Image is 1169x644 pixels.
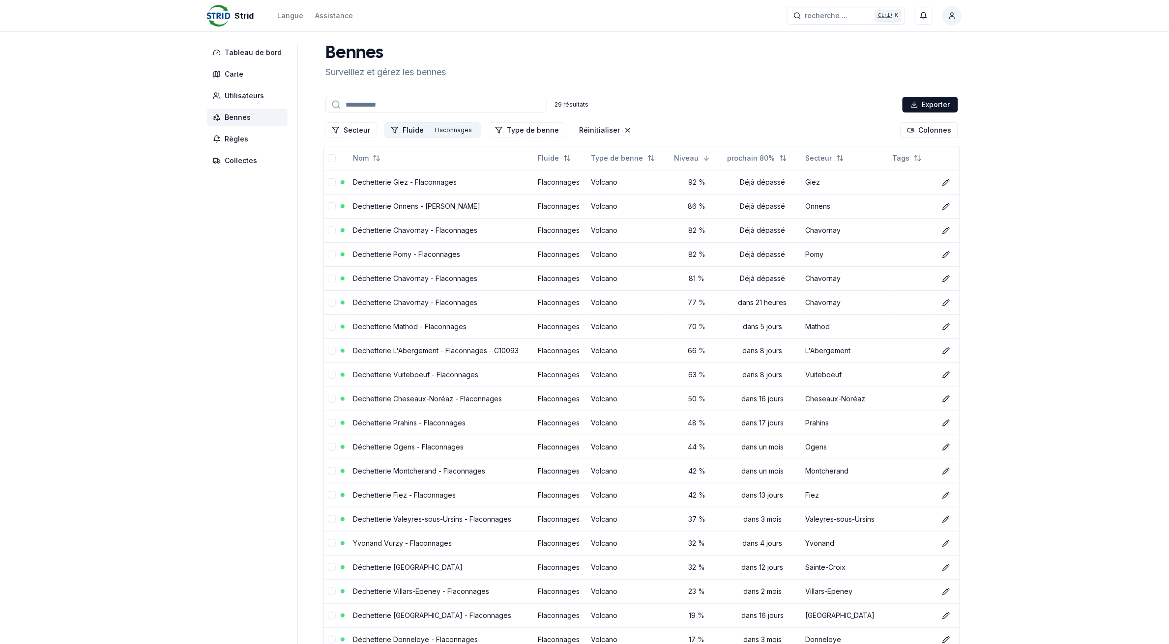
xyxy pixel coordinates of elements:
[489,122,565,138] button: Filtrer les lignes
[802,507,889,531] td: Valeyres-sous-Ursins
[328,275,336,282] button: select-row
[722,150,793,166] button: Not sorted. Click to sort ascending.
[534,459,587,483] td: Flaconnages
[207,4,231,28] img: Strid Logo
[802,194,889,218] td: Onnens
[225,112,251,122] span: Bennes
[674,250,720,259] div: 82 %
[534,314,587,338] td: Flaconnages
[805,11,848,21] span: recherche ...
[728,587,798,596] div: dans 2 mois
[800,150,850,166] button: Not sorted. Click to sort ascending.
[538,153,559,163] span: Fluide
[728,442,798,452] div: dans un mois
[328,515,336,523] button: select-row
[225,69,243,79] span: Carte
[802,483,889,507] td: Fiez
[534,579,587,603] td: Flaconnages
[674,490,720,500] div: 42 %
[674,442,720,452] div: 44 %
[353,587,489,595] a: Dechetterie Villars-Epeney - Flaconnages
[674,418,720,428] div: 48 %
[353,178,457,186] a: Dechetterie Giez - Flaconnages
[328,178,336,186] button: select-row
[802,338,889,363] td: L'Abergement
[587,363,671,387] td: Volcano
[353,419,466,427] a: Déchetterie Prahins - Flaconnages
[587,338,671,363] td: Volcano
[328,563,336,571] button: select-row
[674,274,720,283] div: 81 %
[802,290,889,314] td: Chavornay
[585,150,661,166] button: Not sorted. Click to sort ascending.
[668,150,716,166] button: Sorted descending. Click to sort ascending.
[207,44,292,61] a: Tableau de bord
[674,322,720,332] div: 70 %
[353,611,511,619] a: Dechetterie [GEOGRAPHIC_DATA] - Flaconnages
[587,266,671,290] td: Volcano
[587,579,671,603] td: Volcano
[674,201,720,211] div: 86 %
[325,65,446,79] p: Surveillez et gérez les bennes
[353,153,369,163] span: Nom
[328,226,336,234] button: select-row
[225,91,264,101] span: Utilisateurs
[674,370,720,380] div: 63 %
[674,177,720,187] div: 92 %
[328,347,336,355] button: select-row
[728,153,775,163] span: prochain 80%
[728,250,798,259] div: Déjà dépassé
[587,170,671,194] td: Volcano
[534,507,587,531] td: Flaconnages
[802,459,889,483] td: Montcherand
[534,218,587,242] td: Flaconnages
[534,483,587,507] td: Flaconnages
[674,346,720,356] div: 66 %
[353,491,456,499] a: Dechetterie Fiez - Flaconnages
[674,153,699,163] span: Niveau
[534,603,587,627] td: Flaconnages
[432,125,474,136] div: Flaconnages
[802,555,889,579] td: Sainte-Croix
[353,298,477,307] a: Déchetterie Chavornay - Flaconnages
[225,156,257,166] span: Collectes
[674,562,720,572] div: 32 %
[573,122,638,138] button: Réinitialiser les filtres
[587,194,671,218] td: Volcano
[207,87,292,105] a: Utilisateurs
[587,290,671,314] td: Volcano
[587,603,671,627] td: Volcano
[587,314,671,338] td: Volcano
[328,323,336,331] button: select-row
[353,274,477,282] a: Déchetterie Chavornay - Flaconnages
[353,539,452,547] a: Yvonand Vurzy - Flaconnages
[728,346,798,356] div: dans 8 jours
[903,97,958,112] div: Exporter
[325,122,377,138] button: Filtrer les lignes
[674,225,720,235] div: 82 %
[728,562,798,572] div: dans 12 jours
[328,443,336,451] button: select-row
[587,483,671,507] td: Volcano
[207,130,292,148] a: Règles
[728,538,798,548] div: dans 4 jours
[534,387,587,411] td: Flaconnages
[587,507,671,531] td: Volcano
[328,371,336,379] button: select-row
[802,531,889,555] td: Yvonand
[353,515,511,523] a: Dechetterie Valeyres-sous-Ursins - Flaconnages
[893,153,910,163] span: Tags
[587,555,671,579] td: Volcano
[328,588,336,595] button: select-row
[534,531,587,555] td: Flaconnages
[353,394,502,403] a: Dechetterie Cheseaux-Noréaz - Flaconnages
[587,531,671,555] td: Volcano
[591,153,643,163] span: Type de benne
[534,338,587,363] td: Flaconnages
[225,48,282,57] span: Tableau de bord
[728,322,798,332] div: dans 5 jours
[728,177,798,187] div: Déjà dépassé
[802,411,889,435] td: Prahins
[315,10,353,22] a: Assistance
[353,467,485,475] a: Dechetterie Montcherand - Flaconnages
